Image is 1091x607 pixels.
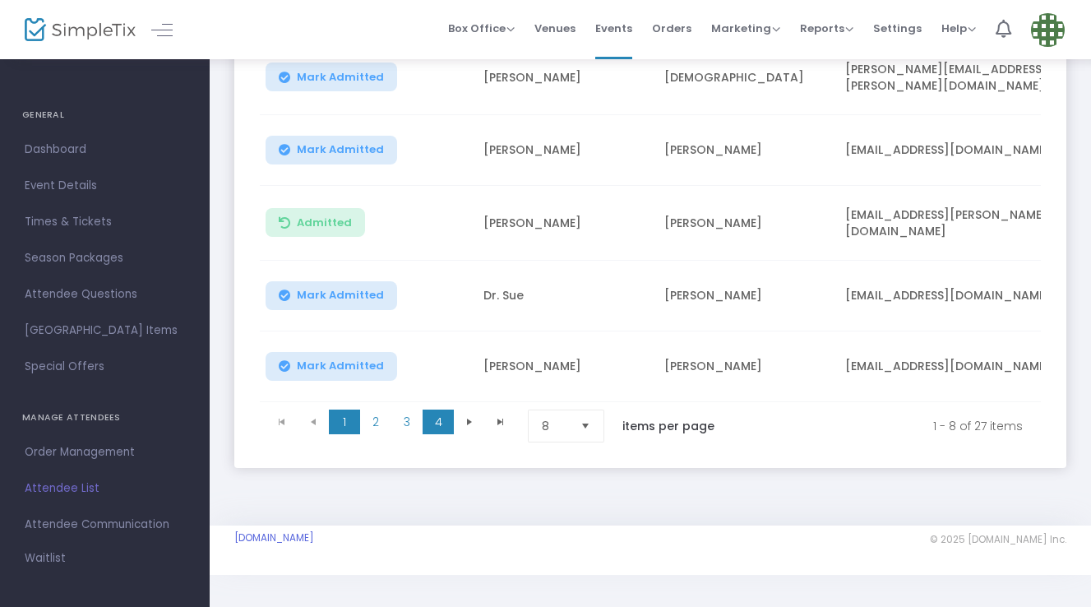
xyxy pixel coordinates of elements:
td: [DEMOGRAPHIC_DATA] [654,40,835,115]
span: Special Offers [25,356,185,378]
span: Waitlist [25,550,66,567]
button: Mark Admitted [266,63,397,91]
label: items per page [622,418,714,434]
span: Orders [652,7,691,49]
span: Event Details [25,175,185,197]
td: [PERSON_NAME] [474,331,654,402]
button: Mark Admitted [266,352,397,381]
span: Attendee Questions [25,284,185,305]
td: [EMAIL_ADDRESS][PERSON_NAME][DOMAIN_NAME] [835,186,1082,261]
span: Dashboard [25,139,185,160]
button: Mark Admitted [266,136,397,164]
h4: GENERAL [22,99,187,132]
span: 8 [542,418,567,434]
td: [EMAIL_ADDRESS][DOMAIN_NAME] [835,261,1082,331]
kendo-pager-info: 1 - 8 of 27 items [749,410,1023,443]
td: [EMAIL_ADDRESS][DOMAIN_NAME] [835,115,1082,186]
td: [PERSON_NAME][EMAIL_ADDRESS][PERSON_NAME][DOMAIN_NAME] [835,40,1082,115]
span: Page 2 [360,410,391,434]
span: Mark Admitted [297,289,384,302]
span: Reports [800,21,853,36]
span: Mark Admitted [297,71,384,84]
span: Attendee List [25,478,185,499]
span: Settings [873,7,922,49]
span: Box Office [448,21,515,36]
span: Go to the last page [485,410,516,434]
td: [PERSON_NAME] [654,186,835,261]
span: Times & Tickets [25,211,185,233]
span: Events [595,7,632,49]
span: Venues [534,7,576,49]
a: [DOMAIN_NAME] [234,531,314,544]
span: Help [941,21,976,36]
span: Page 4 [423,410,454,434]
span: Go to the next page [454,410,485,434]
td: [PERSON_NAME] [474,115,654,186]
span: Attendee Communication [25,514,185,535]
span: Marketing [711,21,780,36]
td: [PERSON_NAME] [654,115,835,186]
h4: MANAGE ATTENDEES [22,401,187,434]
span: Go to the last page [494,415,507,429]
span: Page 3 [391,410,423,434]
span: Page 1 [329,410,360,434]
td: Dr. Sue [474,261,654,331]
td: [PERSON_NAME] [474,40,654,115]
td: [PERSON_NAME] [654,331,835,402]
span: Order Management [25,442,185,463]
span: Season Packages [25,248,185,269]
td: [PERSON_NAME] [474,186,654,261]
span: Admitted [297,216,352,229]
span: [GEOGRAPHIC_DATA] Items [25,320,185,341]
span: Go to the next page [463,415,476,429]
td: [EMAIL_ADDRESS][DOMAIN_NAME] [835,331,1082,402]
button: Select [574,410,597,442]
button: Admitted [266,208,365,237]
button: Mark Admitted [266,281,397,310]
td: [PERSON_NAME] [654,261,835,331]
span: © 2025 [DOMAIN_NAME] Inc. [930,533,1066,546]
span: Mark Admitted [297,143,384,156]
span: Mark Admitted [297,359,384,373]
